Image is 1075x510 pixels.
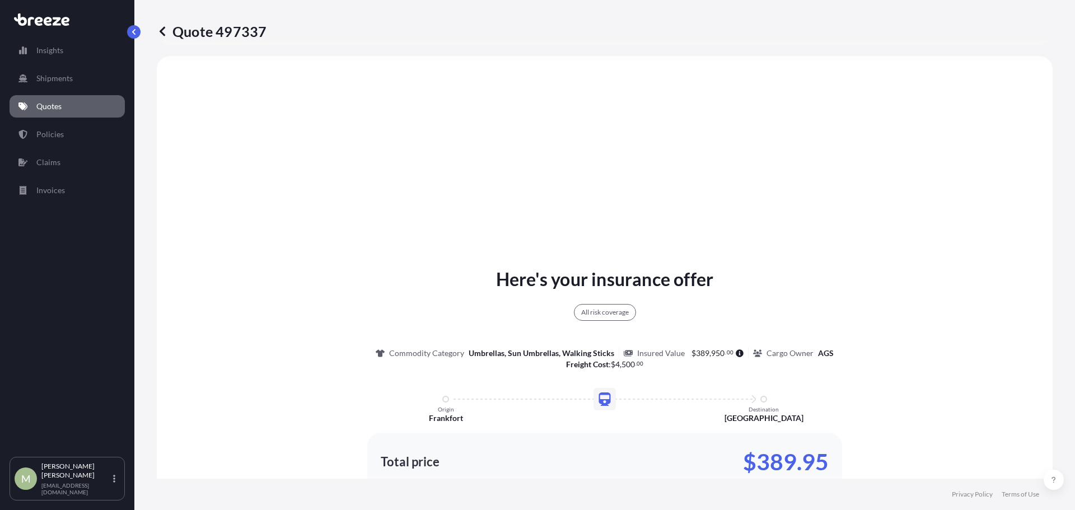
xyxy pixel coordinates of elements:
[438,406,454,413] p: Origin
[709,349,711,357] span: ,
[469,348,614,359] p: Umbrellas, Sun Umbrellas, Walking Sticks
[615,361,620,368] span: 4
[41,462,111,480] p: [PERSON_NAME] [PERSON_NAME]
[691,349,696,357] span: $
[36,45,63,56] p: Insights
[727,350,733,354] span: 00
[36,157,60,168] p: Claims
[637,362,643,366] span: 00
[1002,490,1039,499] a: Terms of Use
[725,413,803,424] p: [GEOGRAPHIC_DATA]
[36,185,65,196] p: Invoices
[429,413,463,424] p: Frankfort
[952,490,993,499] a: Privacy Policy
[10,67,125,90] a: Shipments
[10,39,125,62] a: Insights
[21,473,31,484] span: M
[10,95,125,118] a: Quotes
[566,359,609,369] b: Freight Cost
[635,362,637,366] span: .
[574,304,636,321] div: All risk coverage
[389,348,464,359] p: Commodity Category
[711,349,725,357] span: 950
[818,348,834,359] p: AGS
[725,350,726,354] span: .
[611,361,615,368] span: $
[749,406,779,413] p: Destination
[621,361,635,368] span: 500
[36,73,73,84] p: Shipments
[10,123,125,146] a: Policies
[696,349,709,357] span: 389
[381,456,440,467] p: Total price
[766,348,814,359] p: Cargo Owner
[41,482,111,495] p: [EMAIL_ADDRESS][DOMAIN_NAME]
[36,129,64,140] p: Policies
[620,361,621,368] span: ,
[10,179,125,202] a: Invoices
[566,359,644,370] p: :
[10,151,125,174] a: Claims
[743,453,829,471] p: $389.95
[637,348,685,359] p: Insured Value
[157,22,267,40] p: Quote 497337
[36,101,62,112] p: Quotes
[496,266,713,293] p: Here's your insurance offer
